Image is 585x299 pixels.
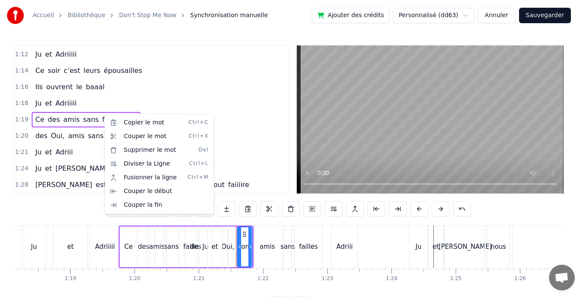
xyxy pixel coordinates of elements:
[189,160,209,167] span: Ctrl+L
[188,119,209,126] span: Ctrl+C
[188,174,209,181] span: Ctrl+M
[198,147,209,154] span: Del
[107,198,212,212] div: Couper la fin
[107,143,212,157] div: Supprimer le mot
[107,157,212,171] div: Diviser la Ligne
[107,116,212,130] div: Copier le mot
[107,171,212,184] div: Fusionner la ligne
[107,130,212,143] div: Couper le mot
[188,133,209,140] span: Ctrl+X
[107,184,212,198] div: Couper le début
